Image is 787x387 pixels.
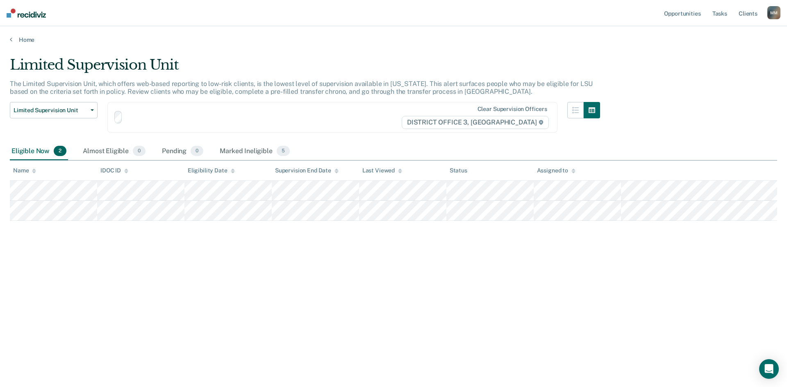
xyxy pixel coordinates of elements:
[450,167,467,174] div: Status
[277,146,290,156] span: 5
[402,116,549,129] span: DISTRICT OFFICE 3, [GEOGRAPHIC_DATA]
[188,167,235,174] div: Eligibility Date
[81,143,147,161] div: Almost Eligible0
[275,167,339,174] div: Supervision End Date
[14,107,87,114] span: Limited Supervision Unit
[7,9,46,18] img: Recidiviz
[10,57,600,80] div: Limited Supervision Unit
[10,80,593,95] p: The Limited Supervision Unit, which offers web-based reporting to low-risk clients, is the lowest...
[218,143,291,161] div: Marked Ineligible5
[478,106,547,113] div: Clear supervision officers
[767,6,780,19] div: M M
[160,143,205,161] div: Pending0
[54,146,66,156] span: 2
[13,167,36,174] div: Name
[10,36,777,43] a: Home
[362,167,402,174] div: Last Viewed
[100,167,128,174] div: IDOC ID
[191,146,203,156] span: 0
[10,102,98,118] button: Limited Supervision Unit
[133,146,146,156] span: 0
[759,359,779,379] div: Open Intercom Messenger
[10,143,68,161] div: Eligible Now2
[537,167,575,174] div: Assigned to
[767,6,780,19] button: MM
